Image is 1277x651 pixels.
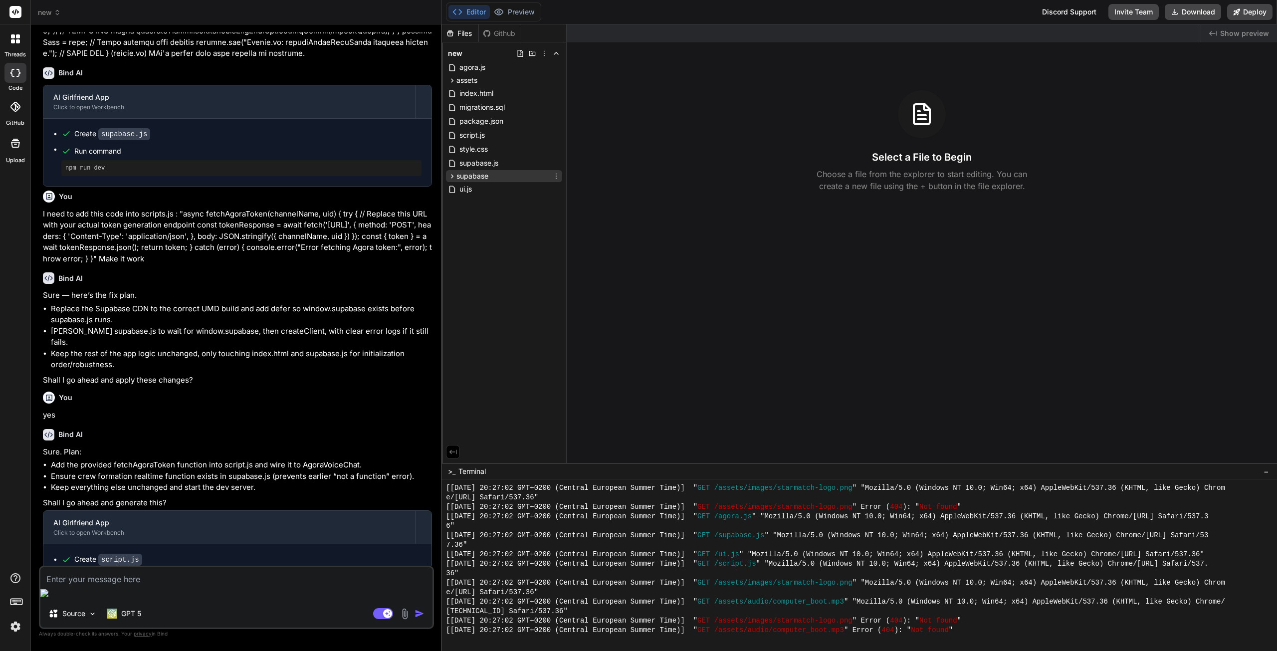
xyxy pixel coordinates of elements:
[714,502,852,512] span: /assets/images/starmatch-logo.png
[1264,466,1269,476] span: −
[697,626,710,635] span: GET
[852,578,1225,588] span: " "Mozilla/5.0 (Windows NT 10.0; Win64; x64) AppleWebKit/537.36 (KHTML, like Gecko) Chrom
[810,168,1034,192] p: Choose a file from the explorer to start editing. You can create a new file using the + button in...
[51,326,432,348] li: [PERSON_NAME] supabase.js to wait for window.supabase, then createClient, with clear error logs i...
[51,471,432,482] li: Ensure crew formation realtime function exists in supabase.js (prevents earlier “not a function” ...
[714,550,739,559] span: /ui.js
[890,616,902,626] span: 404
[458,466,486,476] span: Terminal
[458,183,473,195] span: ui.js
[74,129,150,139] div: Create
[415,609,425,619] img: icon
[59,192,72,202] h6: You
[107,609,117,619] img: GPT 5
[458,157,499,169] span: supabase.js
[844,626,882,635] span: " Error (
[40,589,51,597] img: editor-icon.png
[446,521,454,531] span: 6"
[134,631,152,637] span: privacy
[490,5,539,19] button: Preview
[456,171,488,181] span: supabase
[764,531,1208,540] span: " "Mozilla/5.0 (Windows NT 10.0; Win64; x64) AppleWebKit/537.36 (KHTML, like Gecko) Chrome/[URL] ...
[697,559,710,569] span: GET
[448,5,490,19] button: Editor
[446,512,697,521] span: [[DATE] 20:27:02 GMT+0200 (Central European Summer Time)] "
[43,446,432,458] p: Sure. Plan:
[1262,463,1271,479] button: −
[458,143,489,155] span: style.css
[446,616,697,626] span: [[DATE] 20:27:02 GMT+0200 (Central European Summer Time)] "
[448,48,462,58] span: new
[7,618,24,635] img: settings
[852,483,1225,493] span: " "Mozilla/5.0 (Windows NT 10.0; Win64; x64) AppleWebKit/537.36 (KHTML, like Gecko) Chrom
[446,483,697,493] span: [[DATE] 20:27:02 GMT+0200 (Central European Summer Time)] "
[697,578,710,588] span: GET
[43,290,432,301] p: Sure — here’s the fix plan.
[58,273,83,283] h6: Bind AI
[98,554,142,566] code: script.js
[58,430,83,439] h6: Bind AI
[43,375,432,386] p: Shall I go ahead and apply these changes?
[446,597,697,607] span: [[DATE] 20:27:02 GMT+0200 (Central European Summer Time)] "
[458,87,494,99] span: index.html
[88,610,97,618] img: Pick Models
[697,502,710,512] span: GET
[852,616,890,626] span: " Error (
[43,85,415,118] button: AI Girlfriend AppClick to open Workbench
[714,626,844,635] span: /assets/audio/computer_boot.mp3
[446,502,697,512] span: [[DATE] 20:27:02 GMT+0200 (Central European Summer Time)] "
[8,84,22,92] label: code
[39,629,434,639] p: Always double-check its answers. Your in Bind
[446,578,697,588] span: [[DATE] 20:27:02 GMT+0200 (Central European Summer Time)] "
[442,28,478,38] div: Files
[446,550,697,559] span: [[DATE] 20:27:02 GMT+0200 (Central European Summer Time)] "
[919,616,957,626] span: Not found
[697,616,710,626] span: GET
[957,502,961,512] span: "
[714,512,752,521] span: /agora.js
[911,626,949,635] span: Not found
[51,482,432,493] li: Keep everything else unchanged and start the dev server.
[949,626,953,635] span: "
[1220,28,1269,38] span: Show preview
[446,569,458,578] span: 36"
[458,115,504,127] span: package.json
[6,119,24,127] label: GitHub
[714,559,756,569] span: /script.js
[714,483,852,493] span: /assets/images/starmatch-logo.png
[446,531,697,540] span: [[DATE] 20:27:02 GMT+0200 (Central European Summer Time)] "
[53,103,405,111] div: Click to open Workbench
[62,609,85,619] p: Source
[852,502,890,512] span: " Error (
[51,348,432,371] li: Keep the rest of the app logic unchanged, only touching index.html and supabase.js for initializa...
[872,150,972,164] h3: Select a File to Begin
[53,529,405,537] div: Click to open Workbench
[697,512,710,521] span: GET
[121,609,141,619] p: GPT 5
[446,626,697,635] span: [[DATE] 20:27:02 GMT+0200 (Central European Summer Time)] "
[446,540,467,550] span: 7.36"
[1036,4,1102,20] div: Discord Support
[714,531,765,540] span: /supabase.js
[43,410,432,421] p: yes
[446,607,567,616] span: [TECHNICAL_ID] Safari/537.36"
[43,497,432,509] p: Shall I go ahead and generate this?
[6,156,25,165] label: Upload
[58,68,83,78] h6: Bind AI
[74,146,422,156] span: Run command
[756,559,1209,569] span: " "Mozilla/5.0 (Windows NT 10.0; Win64; x64) AppleWebKit/537.36 (KHTML, like Gecko) Chrome/[URL] ...
[446,588,538,597] span: e/[URL] Safari/537.36"
[446,493,538,502] span: e/[URL] Safari/537.36"
[1165,4,1221,20] button: Download
[59,393,72,403] h6: You
[65,164,418,172] pre: npm run dev
[1108,4,1159,20] button: Invite Team
[894,626,911,635] span: ): "
[739,550,1204,559] span: " "Mozilla/5.0 (Windows NT 10.0; Win64; x64) AppleWebKit/537.36 (KHTML, like Gecko) Chrome/[URL] ...
[902,616,919,626] span: ): "
[881,626,894,635] span: 404
[697,483,710,493] span: GET
[51,303,432,326] li: Replace the Supabase CDN to the correct UMD build and add defer so window.supabase exists before ...
[74,554,142,565] div: Create
[714,597,844,607] span: /assets/audio/computer_boot.mp3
